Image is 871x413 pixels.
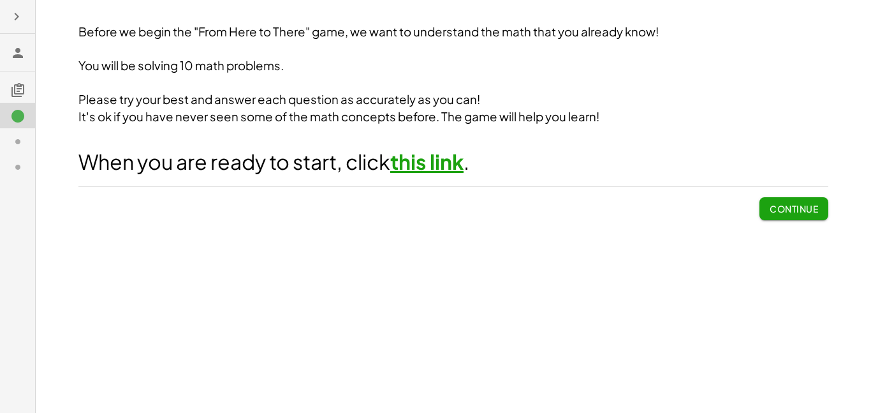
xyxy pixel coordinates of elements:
[78,149,390,174] span: When you are ready to start, click
[10,134,26,149] i: Task not started.
[78,58,284,73] span: You will be solving 10 math problems.
[759,197,828,220] button: Continue
[10,109,26,124] i: Task finished.
[78,109,599,124] span: It's ok if you have never seen some of the math concepts before. The game will help you learn!
[78,92,480,107] span: Please try your best and answer each question as accurately as you can!
[10,45,26,61] i: Anika Dixit
[770,203,818,214] span: Continue
[390,149,464,174] a: this link
[10,160,26,175] i: Task not started.
[464,149,469,174] span: .
[78,24,659,39] span: Before we begin the "From Here to There" game, we want to understand the math that you already know!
